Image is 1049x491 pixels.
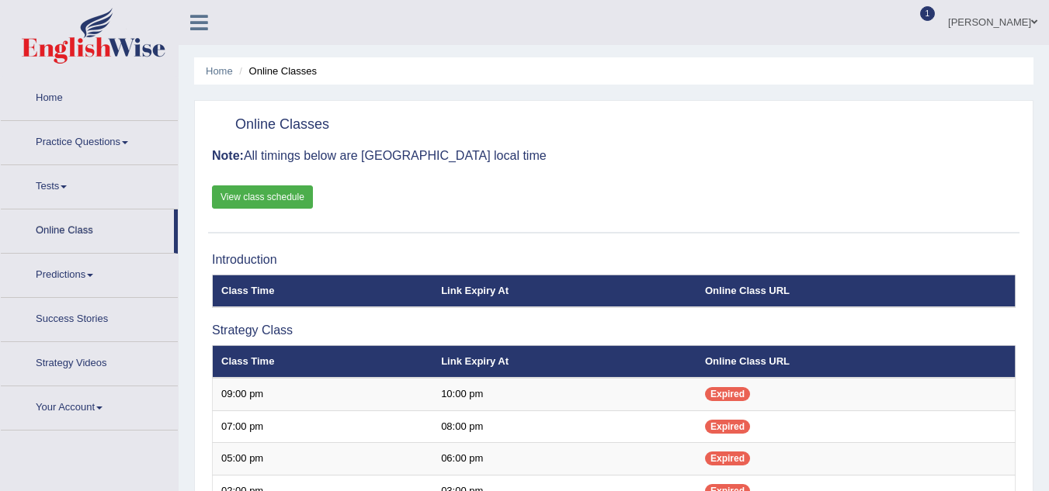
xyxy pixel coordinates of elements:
h3: Strategy Class [212,323,1016,337]
span: Expired [705,387,750,401]
td: 08:00 pm [432,410,696,443]
a: Strategy Videos [1,342,178,381]
a: Tests [1,165,178,204]
th: Link Expiry At [432,275,696,307]
h3: Introduction [212,253,1016,267]
span: Expired [705,451,750,465]
td: 07:00 pm [213,410,433,443]
td: 09:00 pm [213,378,433,410]
td: 06:00 pm [432,443,696,475]
b: Note: [212,149,244,162]
a: Practice Questions [1,121,178,160]
a: Home [206,65,233,77]
a: Home [1,77,178,116]
a: Your Account [1,386,178,425]
a: Online Class [1,209,174,248]
a: Predictions [1,254,178,292]
th: Online Class URL [696,275,1016,307]
a: View class schedule [212,185,313,209]
td: 05:00 pm [213,443,433,475]
li: Online Classes [235,64,317,78]
th: Class Time [213,345,433,378]
th: Online Class URL [696,345,1016,378]
span: 1 [920,6,936,21]
th: Class Time [213,275,433,307]
th: Link Expiry At [432,345,696,378]
h2: Online Classes [212,113,329,137]
h3: All timings below are [GEOGRAPHIC_DATA] local time [212,149,1016,163]
span: Expired [705,420,750,434]
td: 10:00 pm [432,378,696,410]
a: Success Stories [1,298,178,337]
